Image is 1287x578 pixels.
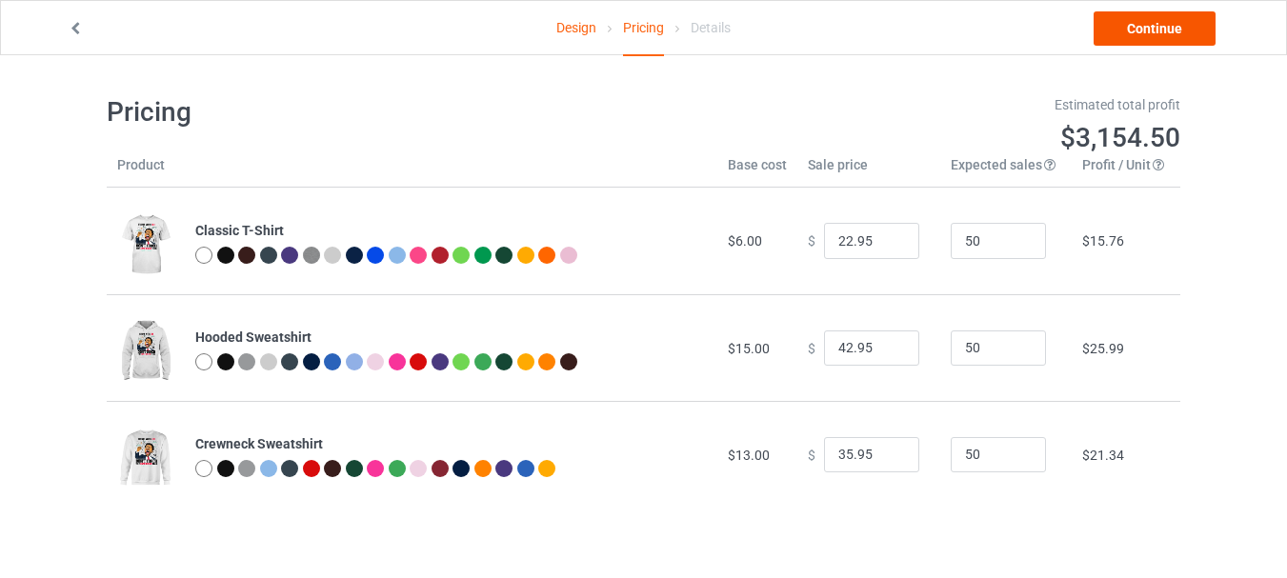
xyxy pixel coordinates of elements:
[808,340,815,355] span: $
[195,223,284,238] b: Classic T-Shirt
[195,436,323,451] b: Crewneck Sweatshirt
[657,95,1181,114] div: Estimated total profit
[1082,448,1124,463] span: $21.34
[107,95,631,130] h1: Pricing
[808,233,815,249] span: $
[1094,11,1216,46] a: Continue
[691,1,731,54] div: Details
[717,155,797,188] th: Base cost
[556,1,596,54] a: Design
[303,247,320,264] img: heather_texture.png
[107,155,185,188] th: Product
[797,155,940,188] th: Sale price
[1082,341,1124,356] span: $25.99
[1060,122,1180,153] span: $3,154.50
[728,233,762,249] span: $6.00
[728,448,770,463] span: $13.00
[728,341,770,356] span: $15.00
[623,1,664,56] div: Pricing
[808,447,815,462] span: $
[940,155,1072,188] th: Expected sales
[1082,233,1124,249] span: $15.76
[195,329,312,345] b: Hooded Sweatshirt
[1072,155,1180,188] th: Profit / Unit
